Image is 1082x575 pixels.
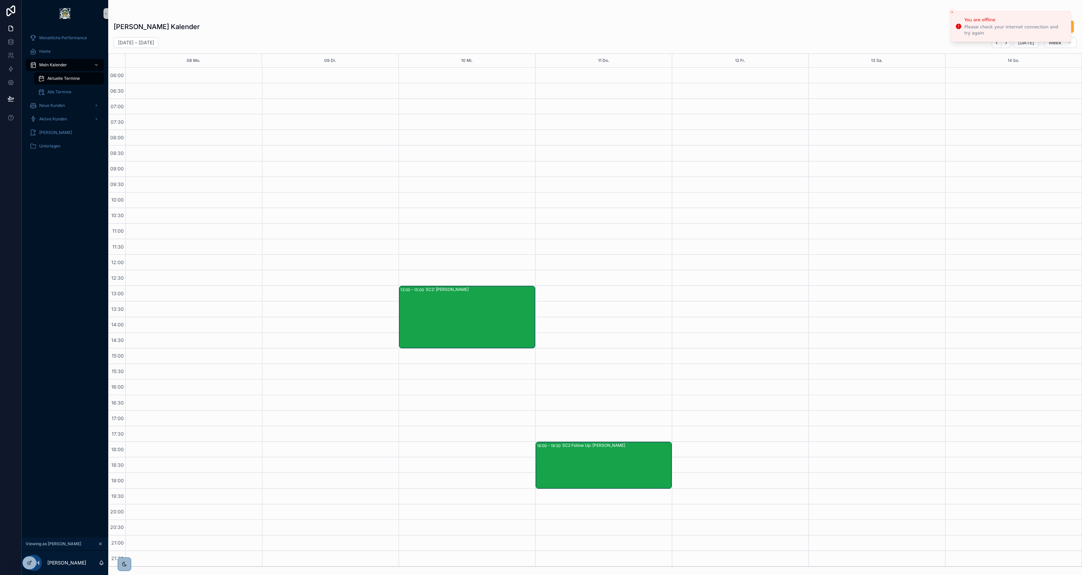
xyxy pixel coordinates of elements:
[110,384,125,390] span: 16:00
[399,286,535,348] div: 13:00 – 15:00SC2: [PERSON_NAME]
[536,442,672,488] div: 18:00 – 19:30SC2 Follow Up: [PERSON_NAME]
[26,127,104,139] a: [PERSON_NAME]
[26,113,104,125] a: Aktive Kunden
[109,103,125,109] span: 07:00
[110,462,125,468] span: 18:30
[598,54,609,67] button: 11 Do.
[949,9,956,16] button: Close toast
[110,368,125,374] span: 15:30
[109,181,125,187] span: 09:30
[39,49,51,54] span: Home
[562,443,671,448] div: SC2 Follow Up: [PERSON_NAME]
[110,431,125,437] span: 17:30
[47,76,80,81] span: Aktuelle Termine
[324,54,336,67] button: 09 Di.
[871,54,883,67] button: 13 Sa.
[1008,54,1019,67] button: 14 So.
[34,86,104,98] a: Alle Termine
[110,306,125,312] span: 13:30
[39,62,67,68] span: Mein Kalender
[111,244,125,250] span: 11:30
[110,275,125,281] span: 12:30
[118,39,154,46] h2: [DATE] – [DATE]
[47,89,71,95] span: Alle Termine
[1014,37,1038,48] button: [DATE]
[110,540,125,546] span: 21:00
[110,322,125,327] span: 14:00
[26,541,81,547] span: Viewing as [PERSON_NAME]
[109,509,125,514] span: 20:00
[992,38,1002,48] button: Back
[109,150,125,156] span: 08:30
[110,197,125,203] span: 10:00
[110,400,125,406] span: 16:30
[110,353,125,359] span: 15:00
[39,116,67,122] span: Aktive Kunden
[110,212,125,218] span: 10:30
[964,24,1065,36] div: Please check your internet connection and try again
[735,54,745,67] button: 12 Fr.
[26,32,104,44] a: Monatliche Performance
[110,337,125,343] span: 14:30
[22,27,108,161] div: scrollable content
[109,88,125,94] span: 06:30
[109,524,125,530] span: 20:30
[109,135,125,140] span: 08:00
[39,130,72,135] span: [PERSON_NAME]
[1044,37,1077,48] button: Week
[110,415,125,421] span: 17:00
[109,119,125,125] span: 07:30
[39,143,61,149] span: Unterlagen
[114,22,200,31] h1: [PERSON_NAME] Kalender
[1002,38,1011,48] button: Next
[110,493,125,499] span: 19:30
[461,54,473,67] button: 10 Mi.
[39,35,87,41] span: Monatliche Performance
[109,72,125,78] span: 06:00
[110,446,125,452] span: 18:00
[187,54,201,67] button: 08 Mo.
[1018,40,1034,46] span: [DATE]
[26,45,104,57] a: Home
[964,17,1065,23] div: You are offline
[537,442,562,449] div: 18:00 – 19:30
[1049,40,1061,46] span: Week
[426,287,535,292] div: SC2: [PERSON_NAME]
[47,559,86,566] p: [PERSON_NAME]
[110,259,125,265] span: 12:00
[26,140,104,152] a: Unterlagen
[39,103,65,108] span: Neue Kunden
[26,59,104,71] a: Mein Kalender
[26,99,104,112] a: Neue Kunden
[34,72,104,85] a: Aktuelle Termine
[109,166,125,171] span: 09:00
[111,228,125,234] span: 11:00
[400,286,426,293] div: 13:00 – 15:00
[110,291,125,296] span: 13:00
[110,478,125,483] span: 19:00
[110,555,125,561] span: 21:30
[60,8,70,19] img: App logo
